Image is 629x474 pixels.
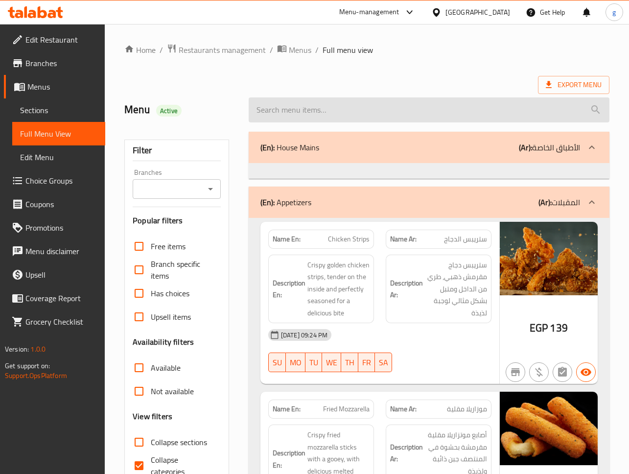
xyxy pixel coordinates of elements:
a: Menu disclaimer [4,239,105,263]
span: Chicken Strips [328,234,370,244]
span: Promotions [25,222,97,234]
span: Available [151,362,181,374]
span: ستريبس الدجاج [444,234,487,244]
img: mmw_638922728649039644 [500,392,598,465]
span: Fried Mozzarella [323,404,370,414]
p: الأطباق الخاصة [519,142,580,153]
h2: Menu [124,102,237,117]
a: Coupons [4,192,105,216]
span: Export Menu [538,76,609,94]
span: Has choices [151,287,189,299]
h3: View filters [133,411,172,422]
span: Get support on: [5,359,50,372]
li: / [270,44,273,56]
a: Upsell [4,263,105,286]
b: (En): [260,195,275,210]
strong: Name Ar: [390,234,417,244]
a: Grocery Checklist [4,310,105,333]
span: Free items [151,240,186,252]
div: Menu-management [339,6,399,18]
h3: Popular filters [133,215,221,226]
span: WE [326,355,337,370]
b: (Ar): [538,195,552,210]
button: WE [322,353,341,372]
strong: Description En: [273,277,305,301]
strong: Name En: [273,234,301,244]
span: Collapse sections [151,436,207,448]
span: Upsell [25,269,97,281]
div: [GEOGRAPHIC_DATA] [445,7,510,18]
b: (Ar): [519,140,532,155]
span: Full menu view [323,44,373,56]
span: Menus [27,81,97,93]
input: search [249,97,609,122]
a: Edit Restaurant [4,28,105,51]
button: Not has choices [553,362,572,382]
span: SA [379,355,388,370]
strong: Description En: [273,447,305,471]
span: Edit Restaurant [25,34,97,46]
span: Branches [25,57,97,69]
span: Choice Groups [25,175,97,187]
span: [DATE] 09:24 PM [277,331,331,340]
button: Purchased item [529,362,549,382]
span: Not available [151,385,194,397]
span: Branch specific items [151,258,213,282]
span: Edit Menu [20,151,97,163]
span: Upsell items [151,311,191,323]
span: Restaurants management [179,44,266,56]
span: SU [273,355,282,370]
nav: breadcrumb [124,44,609,56]
strong: Description Ar: [390,441,423,465]
span: TU [309,355,318,370]
a: Restaurants management [167,44,266,56]
a: Menus [4,75,105,98]
span: MO [290,355,302,370]
span: Grocery Checklist [25,316,97,328]
div: (En): House Mains(Ar):الأطباق الخاصة [249,132,609,163]
span: Menus [289,44,311,56]
div: Active [156,105,182,117]
strong: Name Ar: [390,404,417,414]
img: mmw_638922722849795000 [500,222,598,295]
span: Version: [5,343,29,355]
span: Full Menu View [20,128,97,140]
a: Coverage Report [4,286,105,310]
b: (En): [260,140,275,155]
a: Sections [12,98,105,122]
p: المقبلات [538,196,580,208]
span: Crispy golden chicken strips, tender on the inside and perfectly seasoned for a delicious bite [307,259,370,319]
a: Full Menu View [12,122,105,145]
button: Open [204,182,217,196]
span: 139 [550,318,567,337]
span: Coverage Report [25,292,97,304]
span: Coupons [25,198,97,210]
a: Menus [277,44,311,56]
button: Available [576,362,596,382]
span: Menu disclaimer [25,245,97,257]
a: Promotions [4,216,105,239]
li: / [315,44,319,56]
div: Filter [133,140,221,161]
p: House Mains [260,142,319,153]
a: Support.OpsPlatform [5,369,67,382]
div: (En): House Mains(Ar):الأطباق الخاصة [249,163,609,179]
li: / [160,44,163,56]
span: موزاريلا مقلية [447,404,487,414]
a: Home [124,44,156,56]
span: 1.0.0 [30,343,46,355]
button: TH [341,353,358,372]
span: g [612,7,616,18]
button: SU [268,353,286,372]
div: (En): Appetizers(Ar):المقبلات [249,187,609,218]
p: Appetizers [260,196,311,208]
button: TU [305,353,322,372]
a: Choice Groups [4,169,105,192]
span: FR [362,355,371,370]
button: Not branch specific item [506,362,525,382]
h3: Availability filters [133,336,194,348]
button: MO [286,353,305,372]
button: SA [375,353,392,372]
span: Sections [20,104,97,116]
strong: Description Ar: [390,277,423,301]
